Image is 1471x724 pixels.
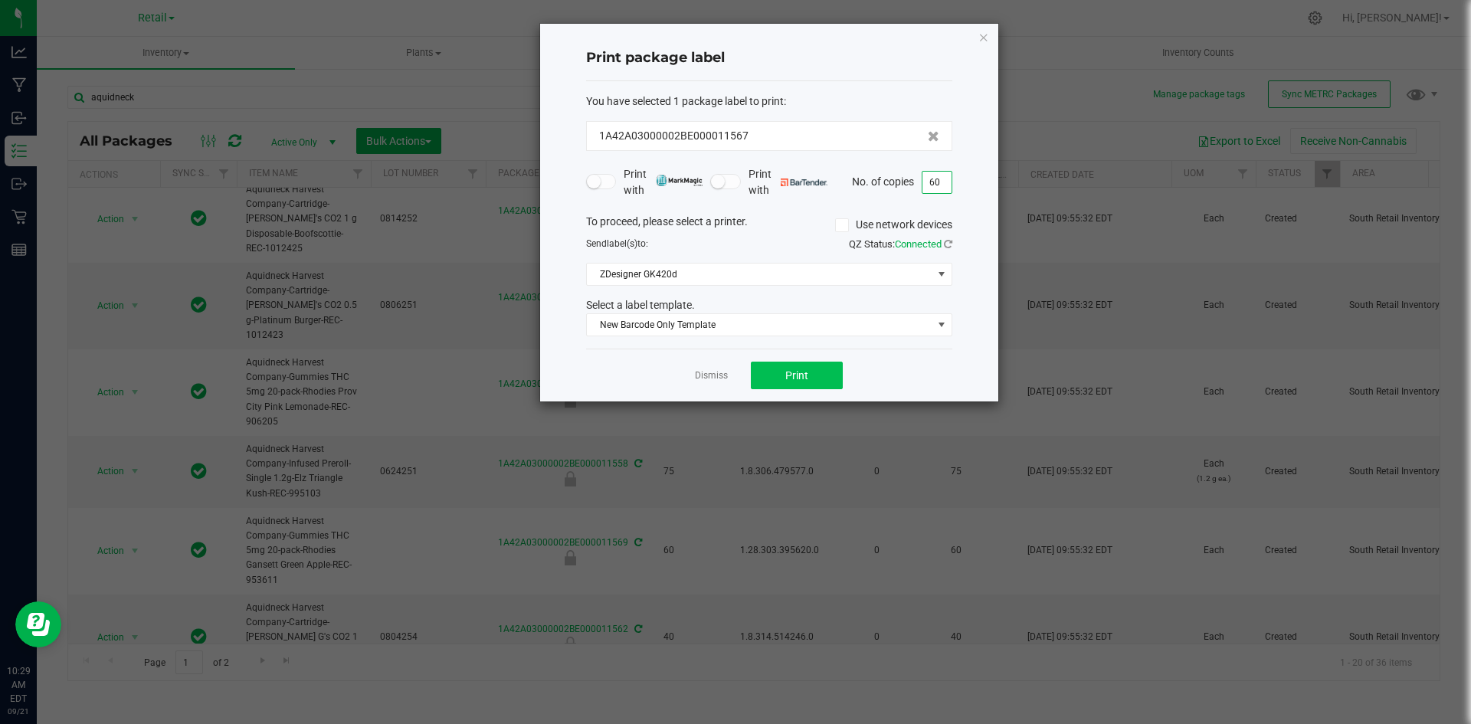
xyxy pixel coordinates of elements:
[586,93,952,110] div: :
[607,238,637,249] span: label(s)
[781,179,827,186] img: bartender.png
[575,297,964,313] div: Select a label template.
[575,214,964,237] div: To proceed, please select a printer.
[852,175,914,187] span: No. of copies
[599,128,749,144] span: 1A42A03000002BE000011567
[656,175,703,186] img: mark_magic_cybra.png
[849,238,952,250] span: QZ Status:
[749,166,827,198] span: Print with
[587,264,932,285] span: ZDesigner GK420d
[586,238,648,249] span: Send to:
[835,217,952,233] label: Use network devices
[624,166,703,198] span: Print with
[695,369,728,382] a: Dismiss
[751,362,843,389] button: Print
[587,314,932,336] span: New Barcode Only Template
[586,48,952,68] h4: Print package label
[586,95,784,107] span: You have selected 1 package label to print
[15,601,61,647] iframe: Resource center
[895,238,942,250] span: Connected
[785,369,808,382] span: Print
